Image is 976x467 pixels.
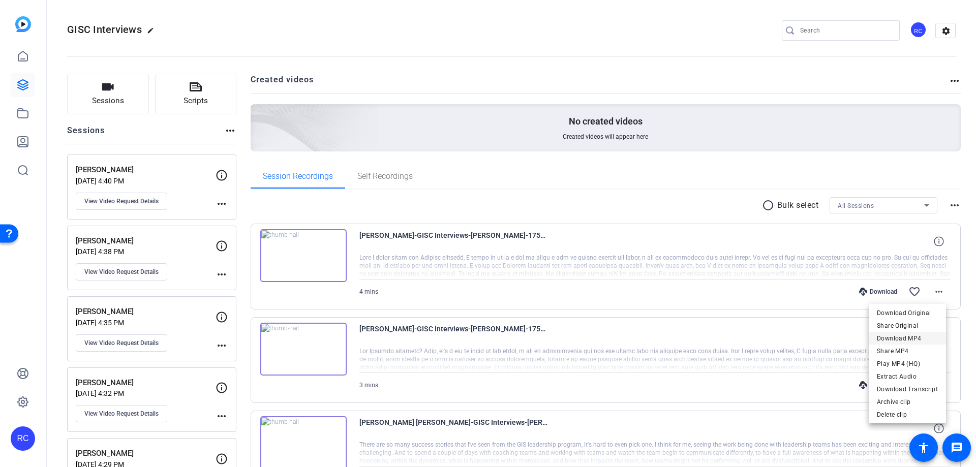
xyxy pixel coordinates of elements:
span: Download Original [877,307,938,319]
span: Share Original [877,320,938,332]
span: Delete clip [877,409,938,421]
span: Play MP4 (HQ) [877,358,938,370]
span: Download MP4 [877,332,938,345]
span: Download Transcript [877,383,938,395]
span: Share MP4 [877,345,938,357]
span: Archive clip [877,396,938,408]
span: Extract Audio [877,370,938,383]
